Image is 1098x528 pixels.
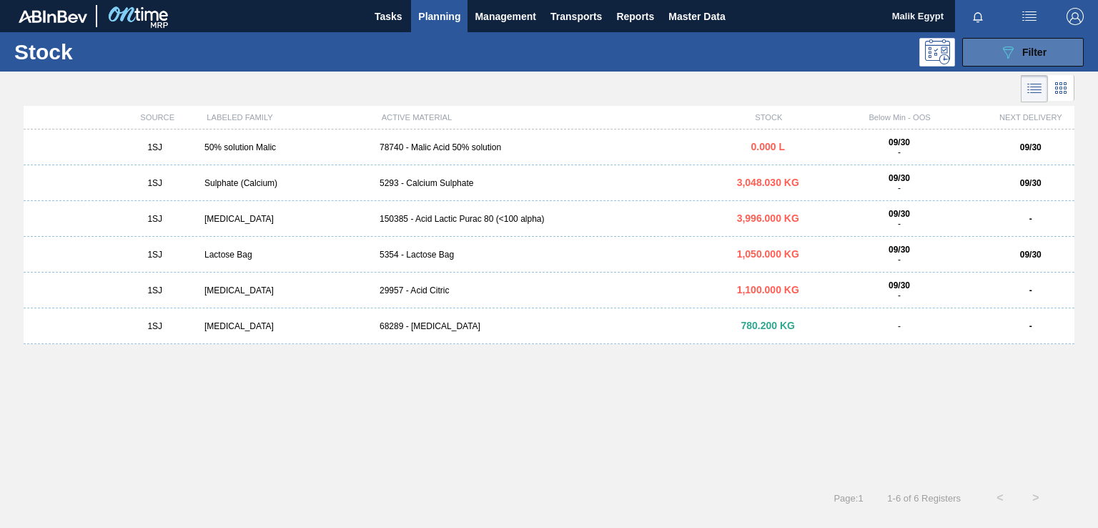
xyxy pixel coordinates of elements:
[1020,178,1042,188] strong: 09/30
[1021,75,1048,102] div: List Vision
[19,10,87,23] img: TNhmsLtSVTkK8tSr43FrP2fwEKptu5GPRR3wAAAABJRU5ErkJggg==
[1029,321,1032,331] strong: -
[741,320,796,331] span: 780.200 KG
[199,285,374,295] div: [MEDICAL_DATA]
[374,142,724,152] div: 78740 - Malic Acid 50% solution
[1022,47,1047,58] span: Filter
[737,212,799,224] span: 3,996.000 KG
[898,219,901,229] span: -
[889,173,910,183] strong: 09/30
[374,250,724,260] div: 5354 - Lactose Bag
[962,38,1084,67] button: Filter
[982,480,1018,516] button: <
[199,321,374,331] div: [MEDICAL_DATA]
[987,113,1074,122] div: NEXT DELIVERY
[737,248,799,260] span: 1,050.000 KG
[737,284,799,295] span: 1,100.000 KG
[889,137,910,147] strong: 09/30
[834,493,863,504] span: Page : 1
[812,113,986,122] div: Below Min - OOS
[1029,214,1032,224] strong: -
[885,493,961,504] span: 1 - 6 of 6 Registers
[201,113,375,122] div: LABELED FAMILY
[475,8,536,25] span: Management
[898,183,901,193] span: -
[1048,75,1074,102] div: Card Vision
[114,113,201,122] div: SOURCE
[898,147,901,157] span: -
[147,214,162,224] span: 1SJ
[550,8,602,25] span: Transports
[374,178,724,188] div: 5293 - Calcium Sulphate
[14,44,219,60] h1: Stock
[955,6,1001,26] button: Notifications
[889,245,910,255] strong: 09/30
[199,214,374,224] div: [MEDICAL_DATA]
[147,321,162,331] span: 1SJ
[147,178,162,188] span: 1SJ
[147,250,162,260] span: 1SJ
[1029,285,1032,295] strong: -
[889,280,910,290] strong: 09/30
[374,321,724,331] div: 68289 - [MEDICAL_DATA]
[725,113,812,122] div: STOCK
[1021,8,1038,25] img: userActions
[374,285,724,295] div: 29957 - Acid Citric
[372,8,404,25] span: Tasks
[199,250,374,260] div: Lactose Bag
[418,8,460,25] span: Planning
[737,177,799,188] span: 3,048.030 KG
[1020,142,1042,152] strong: 09/30
[751,141,785,152] span: 0.000 L
[898,255,901,265] span: -
[147,142,162,152] span: 1SJ
[898,290,901,300] span: -
[1018,480,1054,516] button: >
[1067,8,1084,25] img: Logout
[199,178,374,188] div: Sulphate (Calcium)
[199,142,374,152] div: 50% solution Malic
[374,214,724,224] div: 150385 - Acid Lactic Purac 80 (<100 alpha)
[898,321,901,331] span: -
[376,113,726,122] div: ACTIVE MATERIAL
[919,38,955,67] div: Programming: no user selected
[889,209,910,219] strong: 09/30
[147,285,162,295] span: 1SJ
[1020,250,1042,260] strong: 09/30
[668,8,725,25] span: Master Data
[616,8,654,25] span: Reports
